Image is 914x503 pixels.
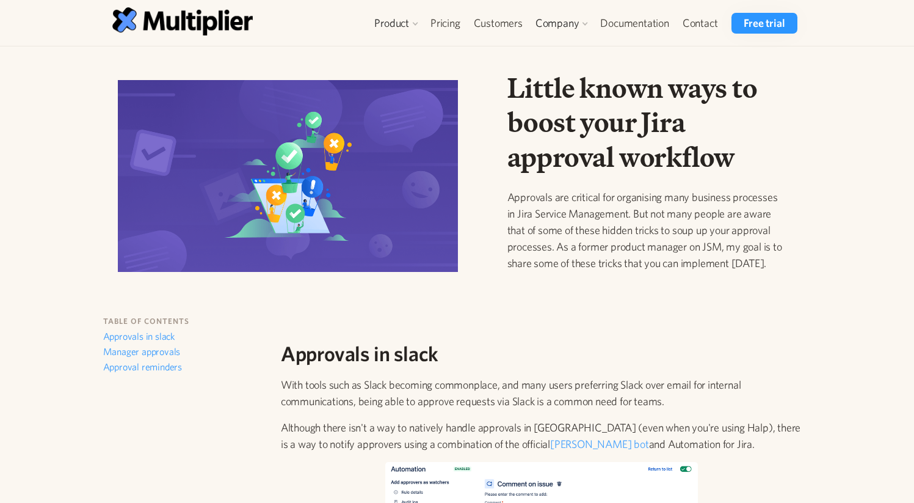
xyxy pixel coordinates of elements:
[593,13,675,34] a: Documentation
[550,438,649,450] a: [PERSON_NAME] bot
[368,13,424,34] div: Product
[731,13,797,34] a: Free trial
[118,80,458,271] img: Little known ways to boost your Jira approval workflow
[281,315,802,332] p: ‍
[281,376,802,409] p: With tools such as Slack becoming commonplace, and many users preferring Slack over email for int...
[281,342,802,367] h2: Approvals in slack
[507,71,787,174] h1: Little known ways to boost your Jira approval workflow
[103,330,269,345] a: Approvals in slack
[424,13,467,34] a: Pricing
[529,13,594,34] div: Company
[467,13,529,34] a: Customers
[281,419,802,452] p: Although there isn't a way to natively handle approvals in [GEOGRAPHIC_DATA] (even when you're us...
[374,16,409,31] div: Product
[676,13,725,34] a: Contact
[507,189,787,271] p: Approvals are critical for organising many business processes in Jira Service Management. But not...
[103,315,269,328] h6: table of contents
[103,345,269,361] a: Manager approvals
[535,16,579,31] div: Company
[103,361,269,376] a: Approval reminders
